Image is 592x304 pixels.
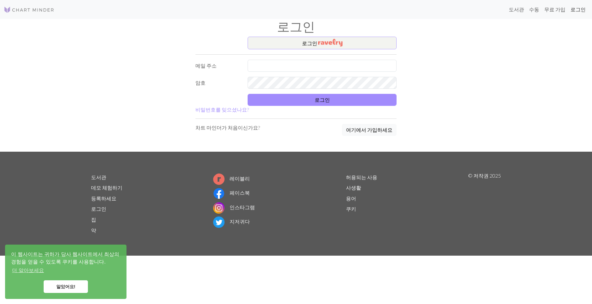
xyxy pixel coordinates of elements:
label: 메일 주소 [192,60,244,72]
a: 데모 체험하기 [91,185,122,191]
a: 비밀번호를 잊으셨나요? [195,106,249,112]
a: 레이블리 [213,175,250,181]
font: © 저작권 2025 [468,173,501,179]
button: 로그인 [248,37,397,49]
a: 페이스북 [213,190,250,196]
font: 이 웹사이트는 귀하가 당사 웹사이트에서 최상의 경험을 얻을 수 있도록 쿠키를 사용합니다. [11,252,119,264]
button: 여기에서 가입하세요 [342,124,397,136]
a: 집 [91,216,96,222]
a: 수동 [527,3,542,16]
a: 등록하세요 [91,195,116,201]
img: 트위터 로고 [213,216,225,228]
a: 인스타그램 [213,204,255,210]
a: 도서관 [506,3,527,16]
img: 인스타그램 로고 [213,202,225,214]
a: 허용되는 사용 [346,174,377,180]
label: 암호 [192,77,244,89]
a: 지저귀다 [213,218,250,224]
img: 로고 [4,6,54,14]
a: 용어 [346,195,356,201]
img: Ravelry 로고 [213,173,225,185]
a: 쿠키 [346,206,356,212]
div: 쿠키동의 [5,245,126,299]
a: 쿠키 메시지 닫기 [44,280,88,293]
img: 레이블리 [318,39,342,46]
img: 페이스북 로고 [213,188,225,199]
h1: 로그인 [87,19,505,34]
button: 로그인 [248,94,397,106]
a: 무료 가입 [542,3,568,16]
font: 로그인 [302,40,317,46]
a: 약 [91,227,96,233]
a: 사생활 [346,185,361,191]
a: 도서관 [91,174,106,180]
a: 로그인 [568,3,588,16]
a: 여기에서 가입하세요 [342,124,397,137]
a: 쿠키에 대해 자세히 알아보기 [11,266,45,275]
a: 로그인 [91,206,106,212]
p: 차트 마인더가 처음이신가요? [195,124,260,131]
